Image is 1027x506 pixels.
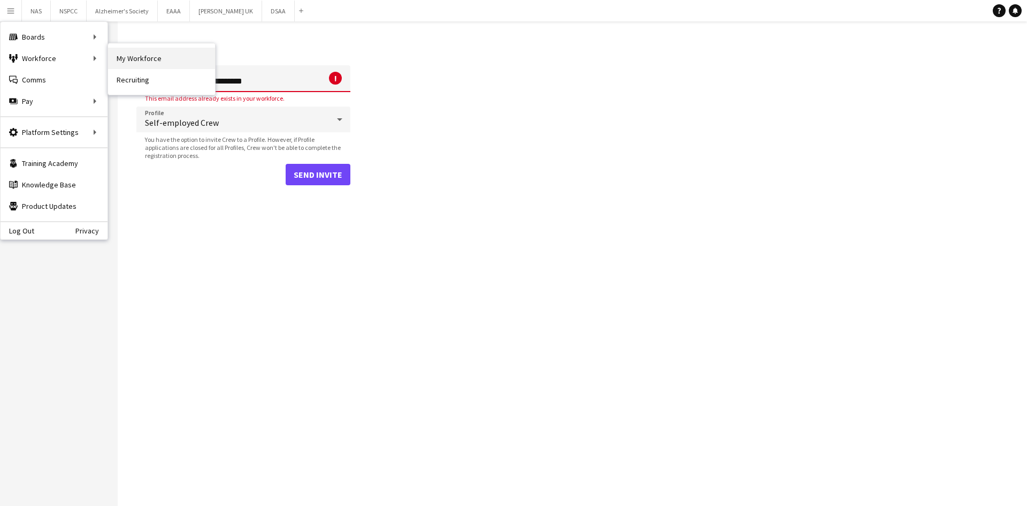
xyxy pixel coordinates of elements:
[262,1,295,21] button: DSAA
[190,1,262,21] button: [PERSON_NAME] UK
[136,135,350,160] span: You have the option to invite Crew to a Profile. However, if Profile applications are closed for ...
[108,69,215,90] a: Recruiting
[286,164,350,185] button: Send invite
[158,1,190,21] button: EAAA
[1,48,108,69] div: Workforce
[136,94,293,102] span: This email address already exists in your workforce.
[1,69,108,90] a: Comms
[22,1,51,21] button: NAS
[51,1,87,21] button: NSPCC
[1,122,108,143] div: Platform Settings
[1,226,34,235] a: Log Out
[136,41,350,57] h1: Invite contact
[145,117,329,128] span: Self-employed Crew
[1,90,108,112] div: Pay
[87,1,158,21] button: Alzheimer's Society
[1,153,108,174] a: Training Academy
[75,226,108,235] a: Privacy
[1,174,108,195] a: Knowledge Base
[1,26,108,48] div: Boards
[108,48,215,69] a: My Workforce
[1,195,108,217] a: Product Updates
